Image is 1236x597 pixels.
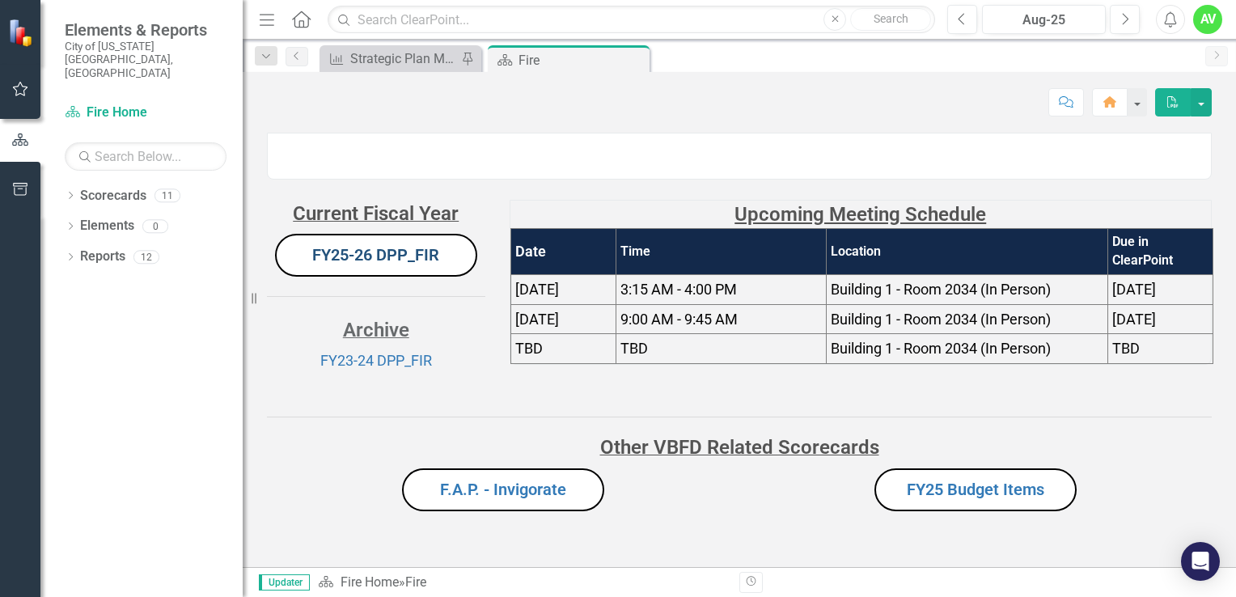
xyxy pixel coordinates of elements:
[324,49,457,69] a: Strategic Plan Measure Overview
[80,187,146,205] a: Scorecards
[275,234,477,277] button: FY25-26 DPP_FIR
[142,219,168,233] div: 0
[343,319,409,341] strong: Archive
[1181,542,1220,581] div: Open Intercom Messenger
[440,480,566,499] a: F.A.P. - Invigorate
[1112,281,1156,298] span: [DATE]
[350,49,457,69] div: Strategic Plan Measure Overview
[402,468,604,511] button: F.A.P. - Invigorate
[80,217,134,235] a: Elements
[620,243,650,259] strong: Time
[831,311,1051,328] span: Building 1 - Room 2034 (In Person)
[988,11,1100,30] div: Aug-25
[874,468,1077,511] button: FY25 Budget Items
[620,340,648,357] span: TBD
[1112,234,1173,268] strong: Due in ClearPoint
[620,281,737,298] span: 3:15 AM - 4:00 PM
[80,248,125,266] a: Reports
[831,243,881,259] strong: Location
[65,20,226,40] span: Elements & Reports
[1112,311,1156,328] span: [DATE]
[341,574,399,590] a: Fire Home
[65,142,226,171] input: Search Below...
[515,311,559,328] span: [DATE]
[312,245,439,265] a: FY25-26 DPP_FIR
[515,243,546,260] strong: Date
[133,250,159,264] div: 12
[907,480,1044,499] a: FY25 Budget Items
[293,202,459,225] strong: Current Fiscal Year
[259,574,310,591] span: Updater
[831,281,1051,298] span: Building 1 - Room 2034 (In Person)
[734,203,986,226] strong: Upcoming Meeting Schedule
[65,40,226,79] small: City of [US_STATE][GEOGRAPHIC_DATA], [GEOGRAPHIC_DATA]
[318,574,727,592] div: »
[982,5,1106,34] button: Aug-25
[8,19,36,47] img: ClearPoint Strategy
[850,8,931,31] button: Search
[1112,340,1140,357] span: TBD
[154,188,180,202] div: 11
[65,104,226,122] a: Fire Home
[515,281,559,298] span: [DATE]
[874,12,908,25] span: Search
[320,352,432,369] a: FY23-24 DPP_FIR
[1193,5,1222,34] button: AV
[519,50,646,70] div: Fire
[600,436,879,459] strong: Other VBFD Related Scorecards
[620,311,738,328] span: 9:00 AM - 9:45 AM
[405,574,426,590] div: Fire
[515,340,543,357] span: TBD
[831,340,1051,357] span: Building 1 - Room 2034 (In Person)
[328,6,935,34] input: Search ClearPoint...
